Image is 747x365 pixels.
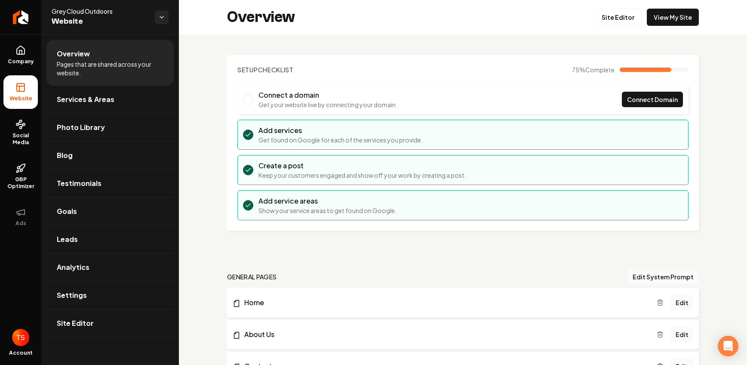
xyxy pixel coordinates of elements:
[3,38,38,72] a: Company
[258,136,423,144] p: Get found on Google for each of the services you provide.
[3,200,38,234] button: Ads
[9,350,33,356] span: Account
[258,90,397,100] h3: Connect a domain
[57,290,87,300] span: Settings
[13,10,29,24] img: Rebolt Logo
[57,178,101,189] span: Testimonials
[57,206,77,217] span: Goals
[594,9,642,26] a: Site Editor
[3,176,38,190] span: GBP Optimizer
[57,262,89,272] span: Analytics
[52,7,148,15] span: Grey Cloud Outdoors
[46,226,174,253] a: Leads
[232,297,657,308] a: Home
[57,150,73,161] span: Blog
[258,206,397,215] p: Show your service areas to get found on Google.
[46,198,174,225] a: Goals
[258,196,397,206] h3: Add service areas
[46,114,174,141] a: Photo Library
[670,327,694,342] a: Edit
[227,9,295,26] h2: Overview
[258,100,397,109] p: Get your website live by connecting your domain.
[57,122,105,133] span: Photo Library
[57,60,163,77] span: Pages that are shared across your website.
[46,254,174,281] a: Analytics
[627,269,699,285] button: Edit System Prompt
[57,318,94,328] span: Site Editor
[585,66,615,74] span: Complete
[622,92,683,107] a: Connect Domain
[3,156,38,197] a: GBP Optimizer
[57,49,90,59] span: Overview
[12,220,30,227] span: Ads
[46,170,174,197] a: Testimonials
[237,65,294,74] h2: Checklist
[227,272,277,281] h2: general pages
[647,9,699,26] a: View My Site
[46,281,174,309] a: Settings
[46,86,174,113] a: Services & Areas
[627,95,678,104] span: Connect Domain
[57,94,114,105] span: Services & Areas
[258,161,466,171] h3: Create a post
[237,66,258,74] span: Setup
[572,65,615,74] span: 75 %
[3,112,38,153] a: Social Media
[52,15,148,28] span: Website
[258,125,423,136] h3: Add services
[670,295,694,310] a: Edit
[6,95,36,102] span: Website
[46,142,174,169] a: Blog
[12,329,29,346] button: Open user button
[232,329,657,340] a: About Us
[258,171,466,179] p: Keep your customers engaged and show off your work by creating a post.
[4,58,37,65] span: Company
[3,132,38,146] span: Social Media
[718,336,738,356] div: Open Intercom Messenger
[46,309,174,337] a: Site Editor
[12,329,29,346] img: Tyler Schulke
[57,234,78,244] span: Leads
